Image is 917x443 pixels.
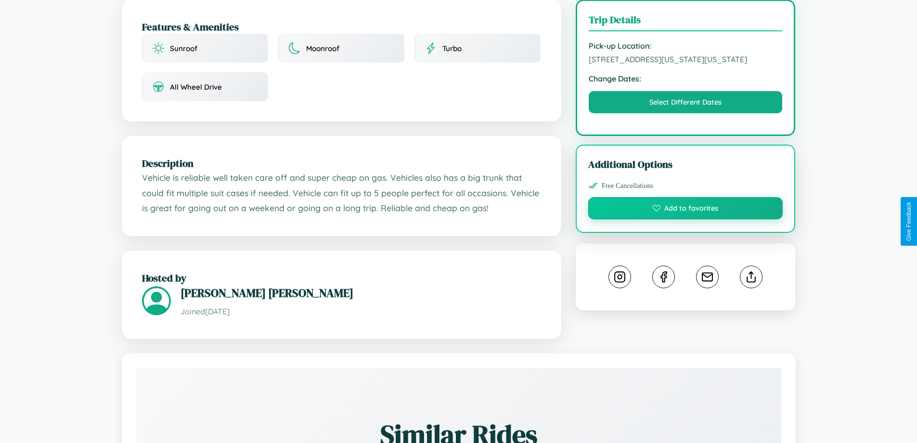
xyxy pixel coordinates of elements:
strong: Change Dates: [589,74,783,83]
h2: Hosted by [142,271,541,285]
span: Moonroof [306,44,339,53]
h2: Features & Amenities [142,20,541,34]
p: Joined [DATE] [181,305,541,319]
strong: Pick-up Location: [589,41,783,51]
h3: Additional Options [588,157,783,171]
p: Vehicle is reliable well taken care off and super cheap on gas. Vehicles also has a big trunk tha... [142,170,541,216]
span: Turbo [442,44,462,53]
div: Give Feedback [905,202,912,241]
span: Free Cancellations [602,182,654,190]
h3: [PERSON_NAME] [PERSON_NAME] [181,285,541,301]
button: Add to favorites [588,197,783,219]
span: [STREET_ADDRESS][US_STATE][US_STATE] [589,54,783,64]
span: All Wheel Drive [170,82,222,92]
h3: Trip Details [589,13,783,31]
h2: Description [142,156,541,170]
span: Sunroof [170,44,197,53]
button: Select Different Dates [589,91,783,113]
